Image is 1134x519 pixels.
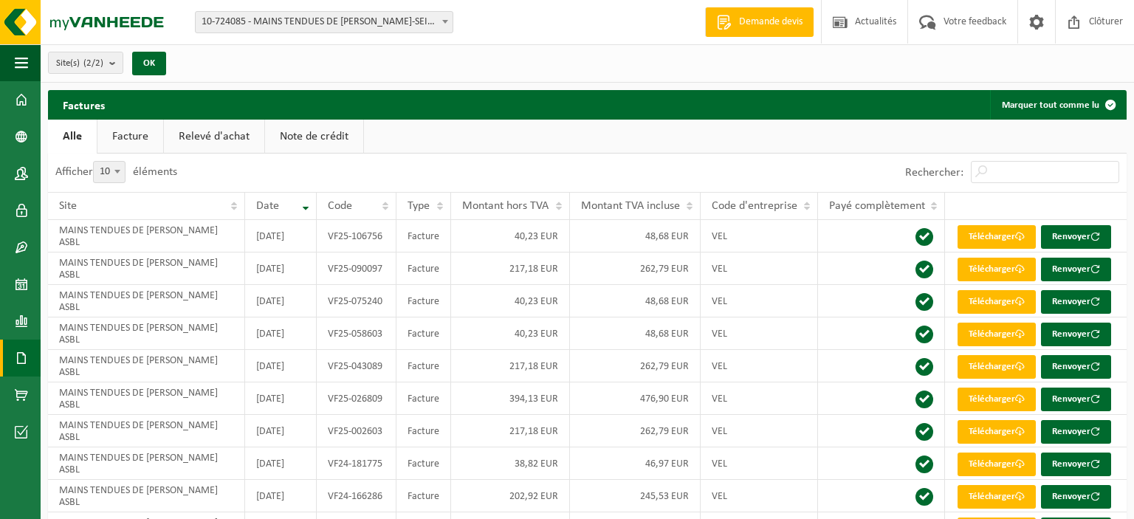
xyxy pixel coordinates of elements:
span: Montant TVA incluse [581,200,680,212]
td: Facture [396,480,452,512]
button: Renvoyer [1041,453,1111,476]
td: VF25-043089 [317,350,396,382]
td: 262,79 EUR [570,415,701,447]
a: Télécharger [958,453,1036,476]
span: 10 [94,162,125,182]
button: Renvoyer [1041,355,1111,379]
td: VEL [701,480,817,512]
button: Renvoyer [1041,290,1111,314]
a: Télécharger [958,355,1036,379]
span: Site [59,200,77,212]
a: Facture [97,120,163,154]
td: 217,18 EUR [451,415,569,447]
td: 48,68 EUR [570,317,701,350]
button: Renvoyer [1041,388,1111,411]
td: 217,18 EUR [451,252,569,285]
td: VEL [701,285,817,317]
td: [DATE] [245,285,317,317]
td: MAINS TENDUES DE [PERSON_NAME] ASBL [48,480,245,512]
td: VEL [701,382,817,415]
count: (2/2) [83,58,103,68]
button: Renvoyer [1041,225,1111,249]
td: VF24-166286 [317,480,396,512]
a: Télécharger [958,420,1036,444]
td: MAINS TENDUES DE [PERSON_NAME] ASBL [48,317,245,350]
span: Demande devis [735,15,806,30]
td: MAINS TENDUES DE [PERSON_NAME] ASBL [48,415,245,447]
td: 262,79 EUR [570,252,701,285]
td: Facture [396,382,452,415]
span: 10-724085 - MAINS TENDUES DE MICHEL CORIN ASBL - OPHAIN-BOIS-SEIGNEUR-ISAAC [196,12,453,32]
a: Demande devis [705,7,814,37]
span: Code d'entreprise [712,200,797,212]
span: 10-724085 - MAINS TENDUES DE MICHEL CORIN ASBL - OPHAIN-BOIS-SEIGNEUR-ISAAC [195,11,453,33]
a: Télécharger [958,290,1036,314]
td: Facture [396,220,452,252]
td: MAINS TENDUES DE [PERSON_NAME] ASBL [48,285,245,317]
td: [DATE] [245,317,317,350]
a: Télécharger [958,258,1036,281]
span: Type [408,200,430,212]
td: [DATE] [245,350,317,382]
td: 48,68 EUR [570,220,701,252]
td: MAINS TENDUES DE [PERSON_NAME] ASBL [48,220,245,252]
td: VF25-026809 [317,382,396,415]
td: VF25-106756 [317,220,396,252]
td: [DATE] [245,382,317,415]
button: Site(s)(2/2) [48,52,123,74]
span: Date [256,200,279,212]
span: Site(s) [56,52,103,75]
td: Facture [396,447,452,480]
td: 202,92 EUR [451,480,569,512]
label: Rechercher: [905,167,963,179]
td: 476,90 EUR [570,382,701,415]
a: Télécharger [958,485,1036,509]
button: Marquer tout comme lu [990,90,1125,120]
span: Code [328,200,352,212]
td: 48,68 EUR [570,285,701,317]
td: VF24-181775 [317,447,396,480]
td: MAINS TENDUES DE [PERSON_NAME] ASBL [48,350,245,382]
td: MAINS TENDUES DE [PERSON_NAME] ASBL [48,447,245,480]
span: 10 [93,161,126,183]
td: Facture [396,285,452,317]
button: Renvoyer [1041,420,1111,444]
td: VEL [701,350,817,382]
td: [DATE] [245,252,317,285]
td: VF25-075240 [317,285,396,317]
a: Télécharger [958,225,1036,249]
a: Relevé d'achat [164,120,264,154]
td: VEL [701,252,817,285]
td: Facture [396,252,452,285]
td: VEL [701,317,817,350]
a: Note de crédit [265,120,363,154]
td: 46,97 EUR [570,447,701,480]
td: VEL [701,220,817,252]
label: Afficher éléments [55,166,177,178]
td: [DATE] [245,480,317,512]
h2: Factures [48,90,120,119]
td: MAINS TENDUES DE [PERSON_NAME] ASBL [48,382,245,415]
td: [DATE] [245,447,317,480]
td: MAINS TENDUES DE [PERSON_NAME] ASBL [48,252,245,285]
a: Alle [48,120,97,154]
td: VEL [701,415,817,447]
td: Facture [396,317,452,350]
button: Renvoyer [1041,485,1111,509]
td: 394,13 EUR [451,382,569,415]
button: OK [132,52,166,75]
td: 40,23 EUR [451,317,569,350]
td: VF25-058603 [317,317,396,350]
td: VEL [701,447,817,480]
button: Renvoyer [1041,258,1111,281]
td: 40,23 EUR [451,220,569,252]
td: 38,82 EUR [451,447,569,480]
td: VF25-002603 [317,415,396,447]
td: 217,18 EUR [451,350,569,382]
td: 245,53 EUR [570,480,701,512]
td: [DATE] [245,415,317,447]
a: Télécharger [958,388,1036,411]
td: 40,23 EUR [451,285,569,317]
td: 262,79 EUR [570,350,701,382]
td: Facture [396,415,452,447]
